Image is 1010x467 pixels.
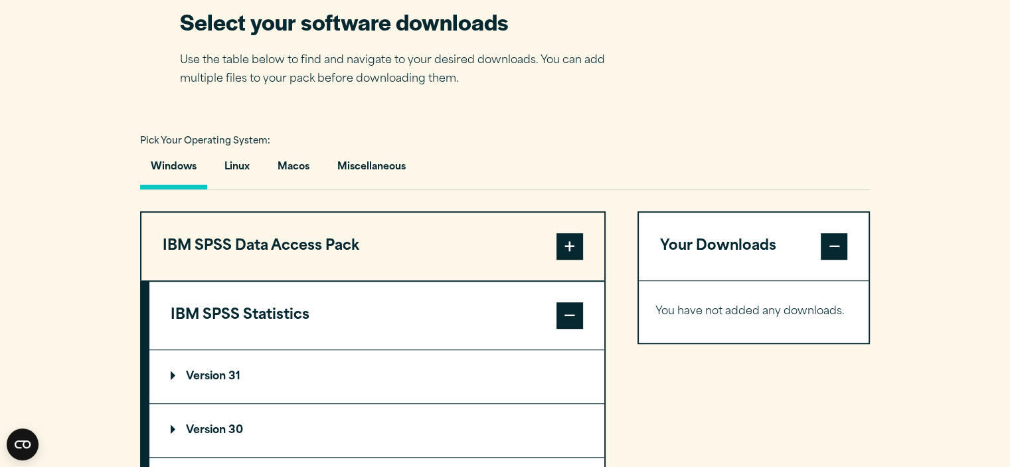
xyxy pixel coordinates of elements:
[7,428,39,460] button: Open CMP widget
[171,371,240,382] p: Version 31
[140,137,270,145] span: Pick Your Operating System:
[140,151,207,189] button: Windows
[171,425,243,436] p: Version 30
[149,350,604,403] summary: Version 31
[180,7,625,37] h2: Select your software downloads
[214,151,260,189] button: Linux
[267,151,320,189] button: Macos
[180,51,625,90] p: Use the table below to find and navigate to your desired downloads. You can add multiple files to...
[327,151,416,189] button: Miscellaneous
[141,213,604,280] button: IBM SPSS Data Access Pack
[149,282,604,349] button: IBM SPSS Statistics
[655,302,853,322] p: You have not added any downloads.
[639,213,869,280] button: Your Downloads
[639,280,869,343] div: Your Downloads
[149,404,604,457] summary: Version 30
